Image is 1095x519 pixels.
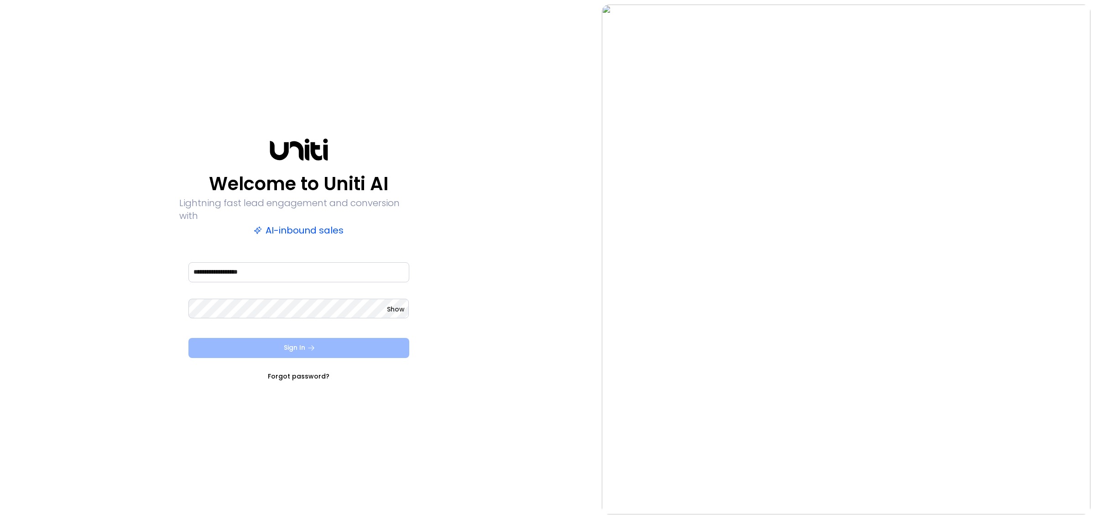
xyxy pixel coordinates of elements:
[387,305,405,314] button: Show
[188,338,409,358] button: Sign In
[254,224,344,237] p: AI-inbound sales
[179,197,418,222] p: Lightning fast lead engagement and conversion with
[602,5,1090,514] img: auth-hero.png
[268,372,329,381] a: Forgot password?
[209,173,388,195] p: Welcome to Uniti AI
